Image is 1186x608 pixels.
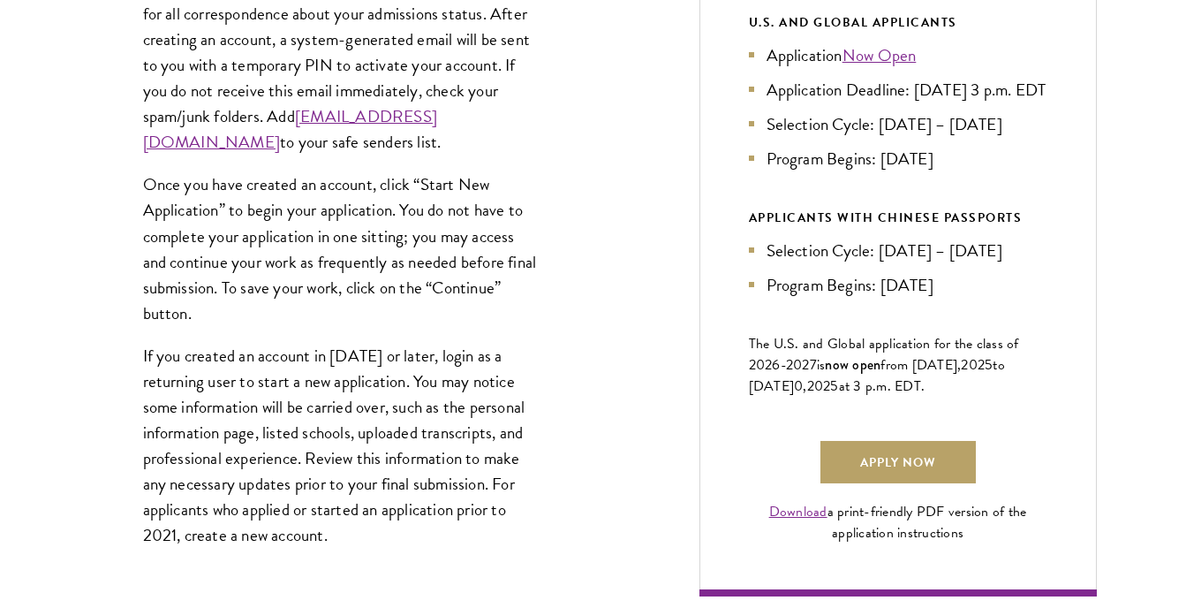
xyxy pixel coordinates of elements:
span: -202 [781,354,810,376]
div: U.S. and Global Applicants [749,11,1047,34]
span: 202 [961,354,985,376]
li: Program Begins: [DATE] [749,146,1047,171]
span: to [DATE] [749,354,1005,397]
span: The U.S. and Global application for the class of 202 [749,333,1019,376]
li: Program Begins: [DATE] [749,272,1047,298]
a: Now Open [842,42,917,68]
span: now open [825,354,880,375]
span: 6 [772,354,780,376]
div: APPLICANTS WITH CHINESE PASSPORTS [749,207,1047,229]
span: from [DATE], [880,354,961,376]
span: , [803,376,806,397]
li: Selection Cycle: [DATE] – [DATE] [749,238,1047,263]
li: Application Deadline: [DATE] 3 p.m. EDT [749,77,1047,103]
span: 5 [830,376,838,397]
span: 0 [794,376,803,397]
a: Apply Now [820,441,976,483]
div: a print-friendly PDF version of the application instructions [749,501,1047,543]
span: 5 [985,354,993,376]
span: 7 [810,354,817,376]
p: If you created an account in [DATE] or later, login as a returning user to start a new applicatio... [143,343,540,549]
a: [EMAIL_ADDRESS][DOMAIN_NAME] [143,103,437,155]
a: Download [769,501,827,522]
span: 202 [807,376,831,397]
li: Application [749,42,1047,68]
p: Once you have created an account, click “Start New Application” to begin your application. You do... [143,171,540,325]
li: Selection Cycle: [DATE] – [DATE] [749,111,1047,137]
span: is [817,354,826,376]
span: at 3 p.m. EDT. [839,376,925,397]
